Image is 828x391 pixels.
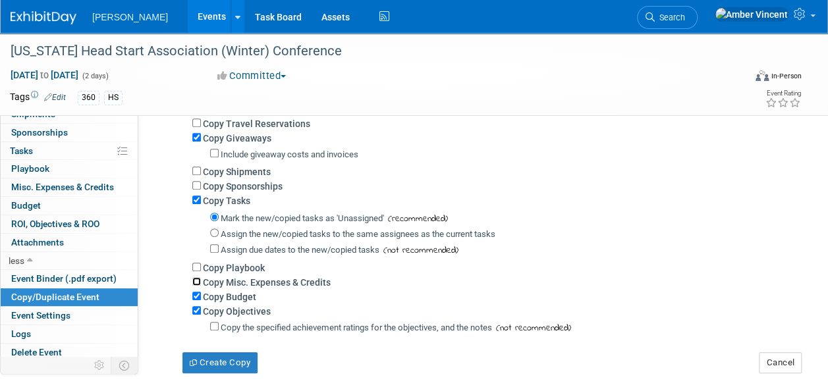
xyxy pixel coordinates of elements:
button: Create Copy [182,352,258,373]
button: Cancel [759,352,802,373]
label: Copy Objectives [203,306,271,317]
img: Format-Inperson.png [756,70,769,81]
a: Logs [1,325,138,343]
a: Budget [1,197,138,215]
div: 360 [78,91,99,105]
span: Shipments [11,109,55,119]
span: (2 days) [81,72,109,80]
span: Tasks [10,145,33,156]
a: Delete Event [1,344,138,361]
label: Copy the specified achievement ratings for the objectives, and the notes [221,323,492,332]
label: Mark the new/copied tasks as 'Unassigned' [221,213,384,223]
td: Toggle Event Tabs [111,357,138,374]
label: Copy Travel Reservations [203,118,310,129]
a: Sponsorships [1,124,138,142]
span: ROI, Objectives & ROO [11,219,99,229]
a: Tasks [1,142,138,160]
span: (not recommended) [492,321,571,335]
label: Copy Tasks [203,195,250,206]
span: Delete Event [11,347,62,357]
span: (not recommended) [379,244,458,257]
a: Misc. Expenses & Credits [1,178,138,196]
td: Tags [10,90,66,105]
div: Event Format [686,68,802,88]
span: Sponsorships [11,127,68,138]
label: Assign the new/copied tasks to the same assignees as the current tasks [221,229,495,239]
img: ExhibitDay [11,11,76,24]
span: [DATE] [DATE] [10,69,79,81]
span: Playbook [11,163,49,174]
label: Copy Budget [203,292,256,302]
label: Assign due dates to the new/copied tasks [221,245,379,255]
td: Personalize Event Tab Strip [88,357,111,374]
span: Search [655,13,685,22]
button: Committed [213,69,291,83]
a: Event Binder (.pdf export) [1,270,138,288]
div: Event Rating [765,90,801,97]
label: Copy Giveaways [203,133,271,143]
span: Event Settings [11,310,70,321]
span: Copy/Duplicate Event [11,292,99,302]
a: Edit [44,93,66,102]
span: Budget [11,200,41,211]
label: Copy Misc. Expenses & Credits [203,277,331,288]
a: less [1,252,138,270]
span: (recommended) [384,212,448,226]
a: Search [637,6,698,29]
label: Copy Playbook [203,263,265,273]
img: Amber Vincent [715,7,788,22]
span: Misc. Expenses & Credits [11,182,114,192]
div: HS [104,91,123,105]
div: [US_STATE] Head Start Association (Winter) Conference [6,39,734,63]
a: Playbook [1,160,138,178]
label: Copy Sponsorships [203,181,283,192]
span: Event Binder (.pdf export) [11,273,117,284]
span: Logs [11,328,31,339]
a: ROI, Objectives & ROO [1,215,138,233]
span: Attachments [11,237,64,248]
span: [PERSON_NAME] [92,12,168,22]
span: to [38,70,51,80]
label: Copy Shipments [203,167,271,177]
a: Event Settings [1,307,138,325]
span: less [9,255,24,266]
a: Attachments [1,234,138,251]
a: Copy/Duplicate Event [1,288,138,306]
div: In-Person [771,71,802,81]
label: Include giveaway costs and invoices [221,149,358,159]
